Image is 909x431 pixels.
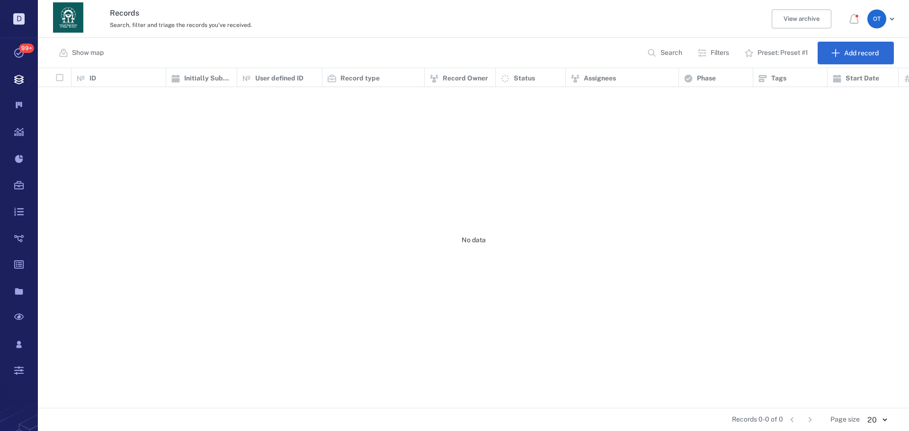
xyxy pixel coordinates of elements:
p: Phase [697,74,716,83]
p: Status [514,74,535,83]
p: Show map [72,48,104,58]
p: Initially Submitted Date [184,74,232,83]
p: ID [89,74,96,83]
p: Filters [711,48,729,58]
span: 99+ [19,44,34,53]
button: Search [642,42,690,64]
p: User defined ID [255,74,303,83]
button: Show map [53,42,111,64]
button: OT [867,9,898,28]
h3: Records [110,8,626,19]
p: Record Owner [443,74,488,83]
a: Go home [53,2,83,36]
p: Start Date [846,74,879,83]
div: O T [867,9,886,28]
span: Page size [830,415,860,424]
p: Record type [340,74,380,83]
p: Assignees [584,74,616,83]
button: Preset: Preset #1 [739,42,816,64]
span: Search, filter and triage the records you've received. [110,22,252,28]
p: D [13,13,25,25]
img: Georgia Department of Human Services logo [53,2,83,33]
p: Tags [771,74,786,83]
p: Search [660,48,682,58]
button: Filters [692,42,737,64]
button: View archive [772,9,831,28]
button: Add record [818,42,894,64]
p: Preset: Preset #1 [757,48,808,58]
div: 20 [860,414,894,425]
span: Records 0-0 of 0 [732,415,783,424]
nav: pagination navigation [783,412,819,427]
